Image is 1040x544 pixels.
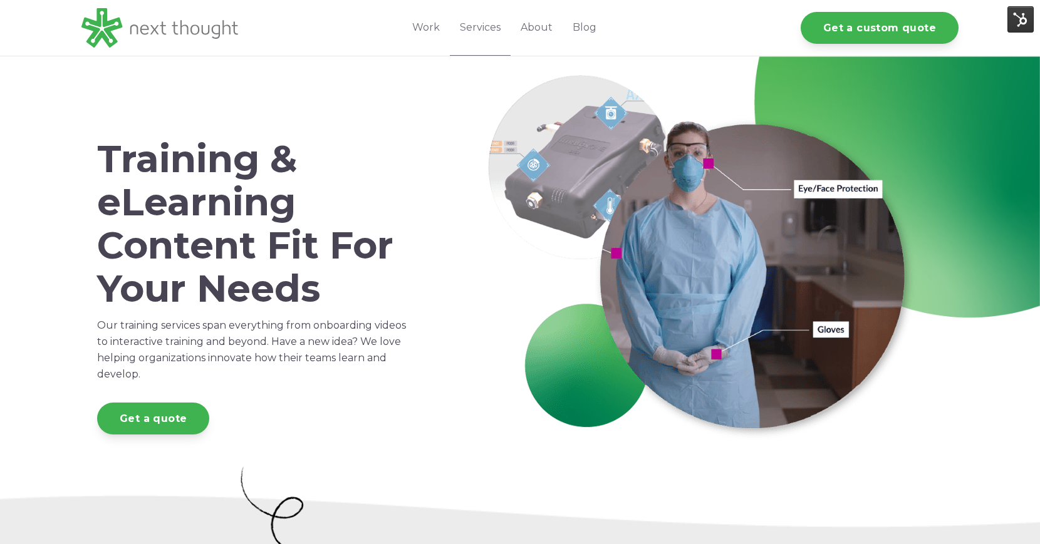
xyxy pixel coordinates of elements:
[81,8,238,48] img: LG - NextThought Logo
[1007,6,1034,33] img: HubSpot Tools Menu Toggle
[97,403,209,434] a: Get a quote
[488,75,927,447] img: Services
[801,12,959,44] a: Get a custom quote
[97,319,406,380] span: Our training services span everything from onboarding videos to interactive training and beyond. ...
[97,136,393,311] span: Training & eLearning Content Fit For Your Needs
